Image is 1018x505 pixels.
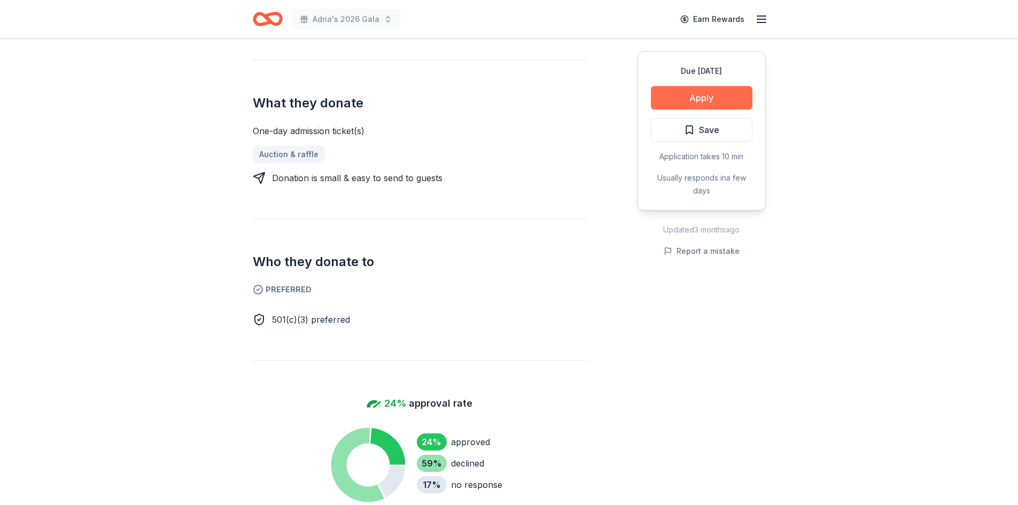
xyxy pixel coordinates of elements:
[272,314,350,325] span: 501(c)(3) preferred
[651,150,752,163] div: Application takes 10 min
[384,395,407,412] span: 24%
[291,9,401,30] button: Adria's 2026 Gala
[664,245,740,258] button: Report a mistake
[417,476,447,493] div: 17 %
[451,436,490,448] div: approved
[253,253,586,270] h2: Who they donate to
[651,118,752,142] button: Save
[253,6,283,32] a: Home
[651,172,752,197] div: Usually responds in a few days
[417,433,447,450] div: 24 %
[253,146,325,163] a: Auction & raffle
[417,455,447,472] div: 59 %
[651,86,752,110] button: Apply
[451,478,502,491] div: no response
[699,123,719,137] span: Save
[313,13,379,26] span: Adria's 2026 Gala
[272,172,442,184] div: Donation is small & easy to send to guests
[451,457,484,470] div: declined
[674,10,751,29] a: Earn Rewards
[253,283,586,296] span: Preferred
[638,223,766,236] div: Updated 3 months ago
[409,395,472,412] span: approval rate
[253,125,586,137] div: One-day admission ticket(s)
[253,95,586,112] h2: What they donate
[651,65,752,77] div: Due [DATE]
